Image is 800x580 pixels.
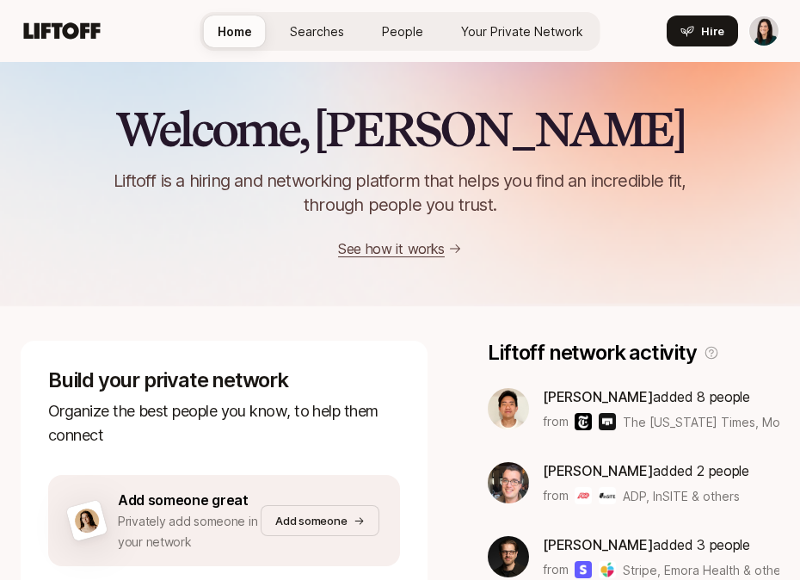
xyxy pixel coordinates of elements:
button: Eleanor Morgan [748,15,779,46]
span: Your Private Network [461,22,583,40]
p: Privately add someone in your network [118,511,261,552]
p: Organize the best people you know, to help them connect [48,399,400,447]
img: ADP [575,487,592,504]
a: Searches [276,15,358,47]
p: from [543,485,568,506]
img: woman-on-brown-bg.png [72,506,102,535]
span: [PERSON_NAME] [543,388,653,405]
p: from [543,559,568,580]
a: People [368,15,437,47]
a: See how it works [338,240,445,257]
img: Emora Health [599,561,616,578]
span: Hire [701,22,724,40]
a: Your Private Network [447,15,597,47]
img: Mothership [599,413,616,430]
span: Searches [290,22,344,40]
p: Add someone [275,512,347,529]
span: ADP, InSITE & others [623,487,740,505]
img: Stripe [575,561,592,578]
p: added 2 people [543,460,748,482]
p: Add someone great [118,489,261,511]
span: People [382,22,423,40]
span: Stripe, Emora Health & others [623,561,779,579]
h2: Welcome, [PERSON_NAME] [115,103,686,155]
a: Home [204,15,266,47]
button: Hire [667,15,738,46]
p: Build your private network [48,368,400,392]
p: Liftoff network activity [488,341,696,365]
span: [PERSON_NAME] [543,536,653,553]
span: Home [218,22,252,40]
img: Eleanor Morgan [749,16,778,46]
img: c3894d86_b3f1_4e23_a0e4_4d923f503b0e.jpg [488,388,529,429]
img: c551205c_2ef0_4c80_93eb_6f7da1791649.jpg [488,462,529,503]
p: added 8 people [543,386,779,408]
button: Add someone [261,505,379,536]
img: The New York Times [575,413,592,430]
img: InSITE [599,487,616,504]
p: added 3 people [543,534,779,556]
img: ACg8ocLkLr99FhTl-kK-fHkDFhetpnfS0fTAm4rmr9-oxoZ0EDUNs14=s160-c [488,536,529,577]
p: from [543,411,568,432]
span: [PERSON_NAME] [543,462,653,479]
p: Liftoff is a hiring and networking platform that helps you find an incredible fit, through people... [92,169,708,217]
